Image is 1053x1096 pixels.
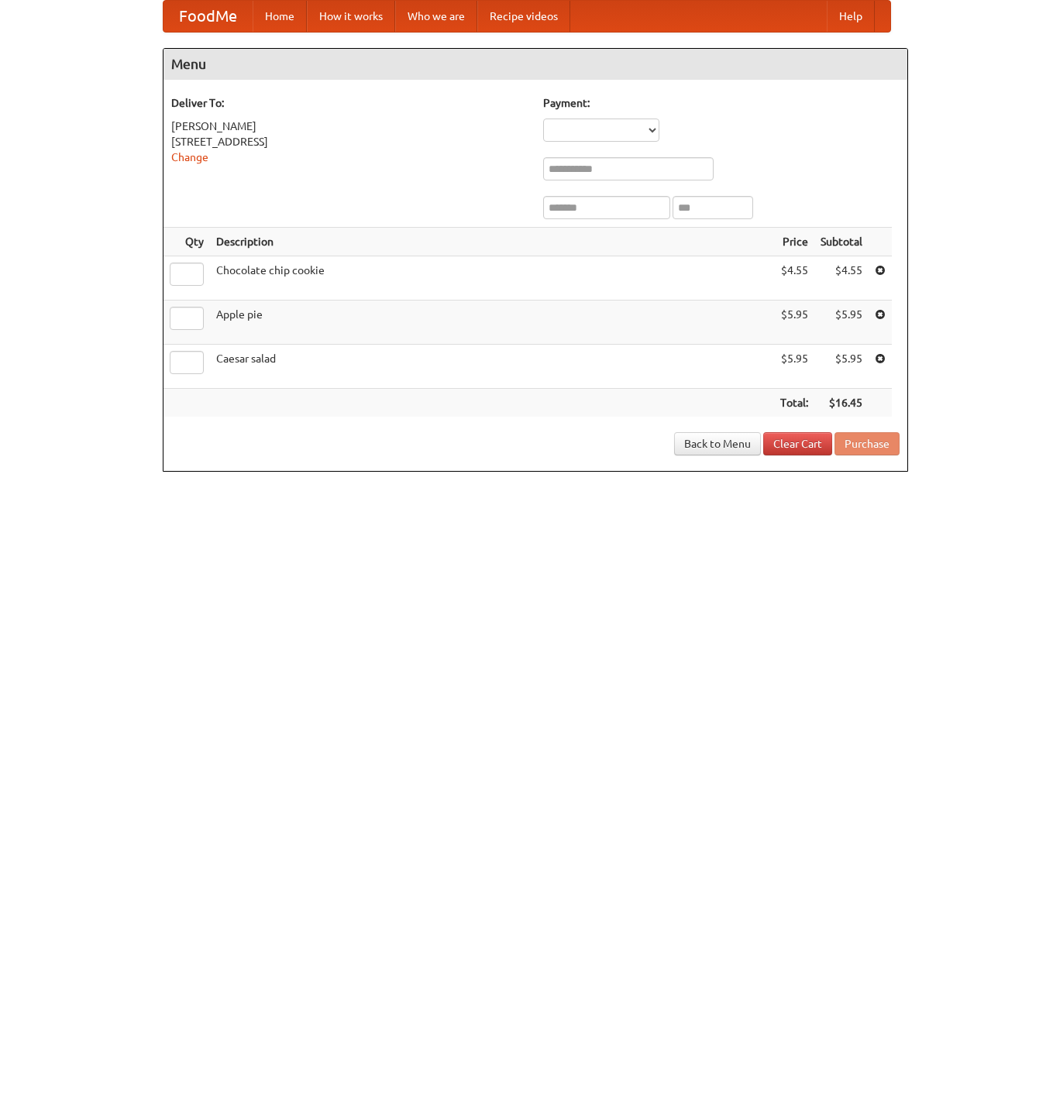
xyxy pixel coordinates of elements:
[774,389,814,417] th: Total:
[163,1,253,32] a: FoodMe
[814,345,869,389] td: $5.95
[307,1,395,32] a: How it works
[814,301,869,345] td: $5.95
[163,228,210,256] th: Qty
[171,119,528,134] div: [PERSON_NAME]
[763,432,832,455] a: Clear Cart
[814,389,869,417] th: $16.45
[171,134,528,149] div: [STREET_ADDRESS]
[210,228,774,256] th: Description
[834,432,900,455] button: Purchase
[210,301,774,345] td: Apple pie
[210,256,774,301] td: Chocolate chip cookie
[171,151,208,163] a: Change
[477,1,570,32] a: Recipe videos
[774,256,814,301] td: $4.55
[253,1,307,32] a: Home
[774,345,814,389] td: $5.95
[171,95,528,111] h5: Deliver To:
[774,301,814,345] td: $5.95
[814,256,869,301] td: $4.55
[774,228,814,256] th: Price
[674,432,761,455] a: Back to Menu
[814,228,869,256] th: Subtotal
[210,345,774,389] td: Caesar salad
[827,1,875,32] a: Help
[163,49,907,80] h4: Menu
[395,1,477,32] a: Who we are
[543,95,900,111] h5: Payment:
